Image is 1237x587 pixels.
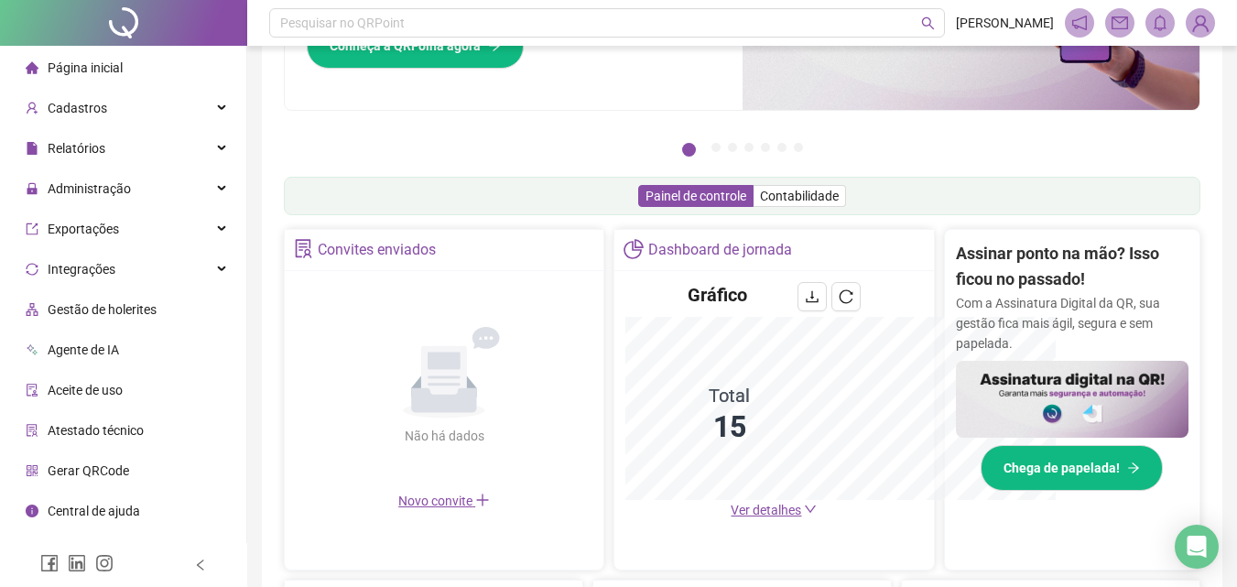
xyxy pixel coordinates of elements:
[318,234,436,266] div: Convites enviados
[1152,15,1168,31] span: bell
[26,384,38,397] span: audit
[731,503,801,517] span: Ver detalhes
[26,464,38,477] span: qrcode
[794,143,803,152] button: 7
[26,223,38,235] span: export
[956,13,1054,33] span: [PERSON_NAME]
[731,503,817,517] a: Ver detalhes down
[1004,458,1120,478] span: Chega de papelada!
[1071,15,1088,31] span: notification
[398,494,490,508] span: Novo convite
[488,39,501,52] span: arrow-right
[646,189,746,203] span: Painel de controle
[1187,9,1214,37] img: 88550
[804,503,817,516] span: down
[307,23,524,69] button: Conheça a QRFolha agora
[475,493,490,507] span: plus
[360,426,528,446] div: Não há dados
[26,61,38,74] span: home
[921,16,935,30] span: search
[839,289,853,304] span: reload
[68,554,86,572] span: linkedin
[805,289,819,304] span: download
[48,342,119,357] span: Agente de IA
[777,143,787,152] button: 6
[26,424,38,437] span: solution
[1175,525,1219,569] div: Open Intercom Messenger
[624,239,643,258] span: pie-chart
[48,504,140,518] span: Central de ajuda
[48,60,123,75] span: Página inicial
[26,182,38,195] span: lock
[761,143,770,152] button: 5
[48,262,115,277] span: Integrações
[48,302,157,317] span: Gestão de holerites
[26,102,38,114] span: user-add
[1127,462,1140,474] span: arrow-right
[330,36,481,56] span: Conheça a QRFolha agora
[294,239,313,258] span: solution
[744,143,754,152] button: 4
[194,559,207,571] span: left
[48,423,144,438] span: Atestado técnico
[711,143,721,152] button: 2
[956,241,1188,293] h2: Assinar ponto na mão? Isso ficou no passado!
[48,463,129,478] span: Gerar QRCode
[48,141,105,156] span: Relatórios
[688,282,747,308] h4: Gráfico
[40,554,59,572] span: facebook
[1112,15,1128,31] span: mail
[760,189,839,203] span: Contabilidade
[26,303,38,316] span: apartment
[26,505,38,517] span: info-circle
[981,445,1163,491] button: Chega de papelada!
[95,554,114,572] span: instagram
[682,143,696,157] button: 1
[48,383,123,397] span: Aceite de uso
[48,181,131,196] span: Administração
[48,101,107,115] span: Cadastros
[26,263,38,276] span: sync
[26,142,38,155] span: file
[728,143,737,152] button: 3
[648,234,792,266] div: Dashboard de jornada
[956,361,1188,439] img: banner%2F02c71560-61a6-44d4-94b9-c8ab97240462.png
[956,293,1188,353] p: Com a Assinatura Digital da QR, sua gestão fica mais ágil, segura e sem papelada.
[48,222,119,236] span: Exportações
